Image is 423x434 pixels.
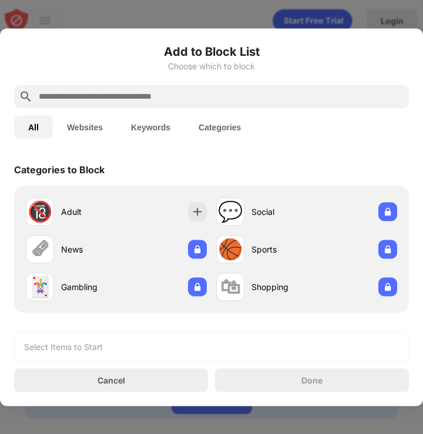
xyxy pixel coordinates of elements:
h6: Add to Block List [14,42,409,60]
div: 🔞 [28,200,52,224]
div: News [61,243,116,255]
button: Categories [184,115,255,139]
div: 💬 [218,200,243,224]
img: search.svg [19,89,33,103]
div: 🏀 [218,237,243,261]
div: Shopping [251,281,307,293]
div: Done [301,375,323,385]
div: Gambling [61,281,116,293]
button: All [14,115,53,139]
button: Websites [53,115,117,139]
div: Cancel [98,375,125,385]
div: Sports [251,243,307,255]
div: 🃏 [28,275,52,299]
div: Choose which to block [14,61,409,70]
div: Select Items to Start [24,341,103,352]
button: Keywords [117,115,184,139]
div: 🛍 [220,275,240,299]
div: Social [251,206,307,218]
div: 🗞 [30,237,50,261]
div: Categories to Block [14,163,105,175]
div: Adult [61,206,116,218]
